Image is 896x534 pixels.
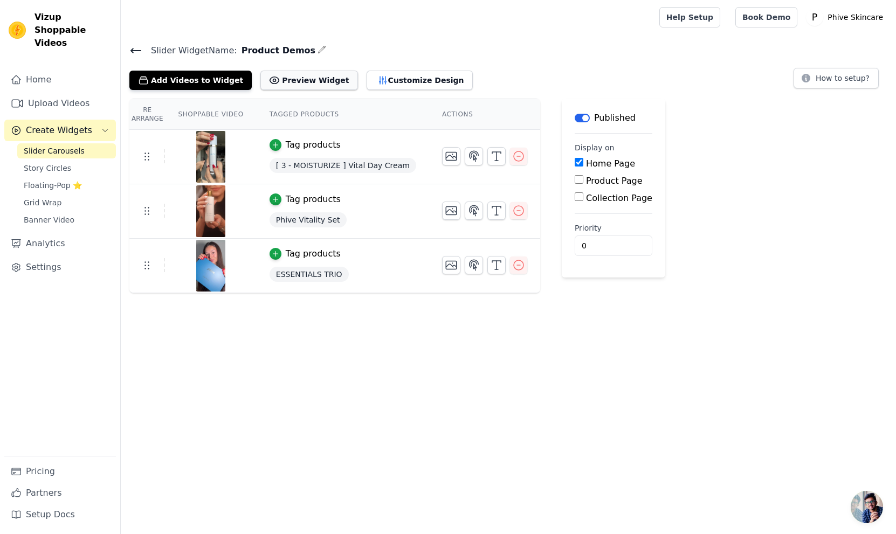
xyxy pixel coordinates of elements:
th: Shoppable Video [165,99,256,130]
span: Create Widgets [26,124,92,137]
p: Published [594,112,636,124]
img: vizup-images-f601.jpg [196,240,226,292]
button: Change Thumbnail [442,147,460,165]
a: Story Circles [17,161,116,176]
span: Product Demos [237,44,315,57]
label: Home Page [586,158,635,169]
a: Home [4,69,116,91]
button: Change Thumbnail [442,256,460,274]
a: Book Demo [735,7,797,27]
span: ESSENTIALS TRIO [270,267,349,282]
button: Add Videos to Widget [129,71,252,90]
span: Story Circles [24,163,71,174]
div: Tag products [286,138,341,151]
th: Tagged Products [257,99,429,130]
a: How to setup? [794,75,879,86]
a: Grid Wrap [17,195,116,210]
a: Slider Carousels [17,143,116,158]
img: Vizup [9,22,26,39]
label: Collection Page [586,193,652,203]
a: Partners [4,482,116,504]
button: Change Thumbnail [442,202,460,220]
a: Open chat [851,491,883,523]
img: vizup-images-7ae3.jpg [196,185,226,237]
button: How to setup? [794,68,879,88]
button: Create Widgets [4,120,116,141]
span: Banner Video [24,214,74,225]
label: Priority [575,223,652,233]
text: P [812,12,817,23]
button: P Phive Skincare [806,8,887,27]
th: Actions [429,99,540,130]
a: Setup Docs [4,504,116,525]
div: Tag products [286,193,341,206]
span: Vizup Shoppable Videos [35,11,112,50]
span: Phive Vitality Set [270,212,347,227]
span: Floating-Pop ⭐ [24,180,82,191]
th: Re Arrange [129,99,165,130]
div: Tag products [286,247,341,260]
button: Preview Widget [260,71,357,90]
span: Slider Carousels [24,145,85,156]
img: vizup-images-605d.jpg [196,131,226,183]
a: Pricing [4,461,116,482]
a: Analytics [4,233,116,254]
div: Edit Name [318,43,326,58]
span: Grid Wrap [24,197,61,208]
button: Customize Design [367,71,473,90]
a: Floating-Pop ⭐ [17,178,116,193]
label: Product Page [586,176,643,186]
button: Tag products [270,138,341,151]
a: Banner Video [17,212,116,227]
span: Slider Widget Name: [142,44,237,57]
a: Upload Videos [4,93,116,114]
legend: Display on [575,142,615,153]
button: Tag products [270,193,341,206]
span: [ 3 - MOISTURIZE ] Vital Day Cream [270,158,416,173]
button: Tag products [270,247,341,260]
p: Phive Skincare [823,8,887,27]
a: Settings [4,256,116,278]
a: Help Setup [659,7,720,27]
